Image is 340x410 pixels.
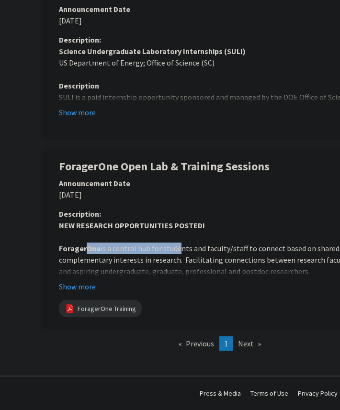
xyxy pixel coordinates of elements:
span: 1 [224,339,228,348]
strong: ForagerOne [59,244,101,253]
span: Next [238,339,254,348]
strong: Description [59,81,99,90]
button: Show more [59,107,96,118]
a: Privacy Policy [298,389,338,398]
a: ForagerOne Training [78,304,136,314]
button: Show more [59,281,96,292]
strong: Science Undergraduate Laboratory Internships (SULI) [59,46,246,56]
img: pdf_icon.png [65,303,75,314]
a: Terms of Use [250,389,288,398]
iframe: Chat [7,367,41,403]
strong: NEW RESEARCH OPPORTUNITIES POSTED! [59,221,205,230]
span: Previous [186,339,214,348]
a: Press & Media [200,389,241,398]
